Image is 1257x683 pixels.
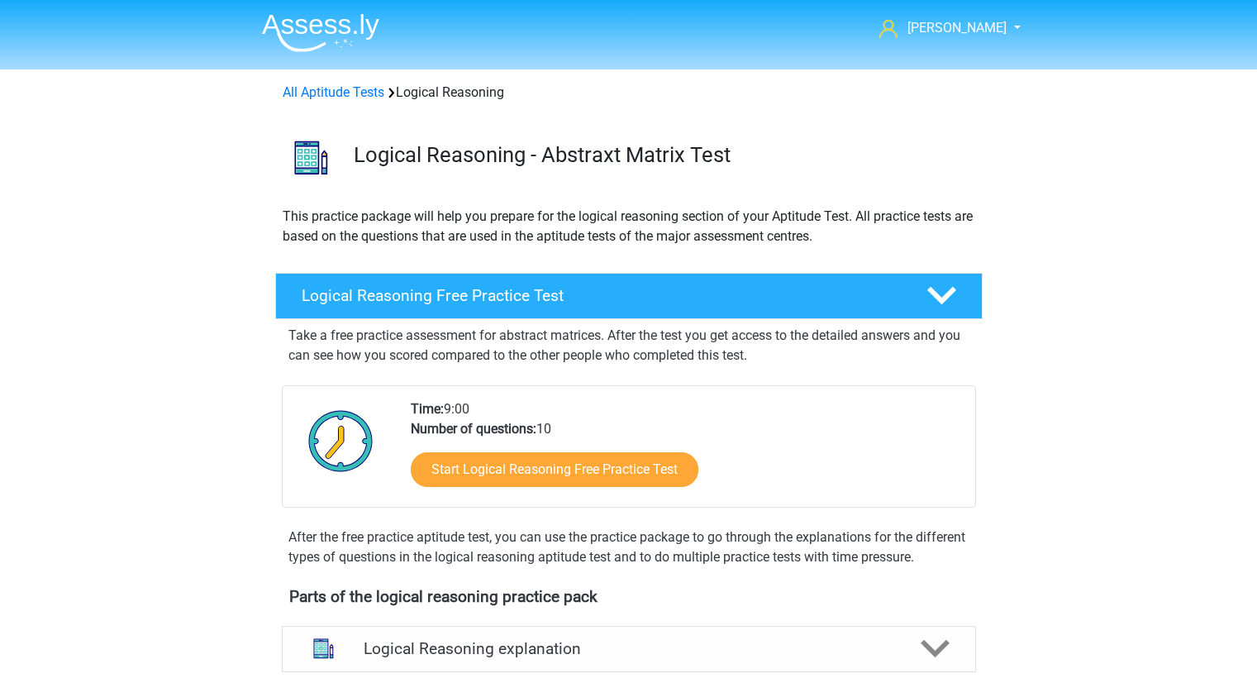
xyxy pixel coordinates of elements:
[282,528,976,567] div: After the free practice aptitude test, you can use the practice package to go through the explana...
[411,452,698,487] a: Start Logical Reasoning Free Practice Test
[276,83,982,103] div: Logical Reasoning
[283,84,384,100] a: All Aptitude Tests
[364,639,894,658] h4: Logical Reasoning explanation
[907,20,1007,36] span: [PERSON_NAME]
[398,399,974,507] div: 9:00 10
[411,401,444,417] b: Time:
[275,626,983,672] a: explanations Logical Reasoning explanation
[283,207,975,246] p: This practice package will help you prepare for the logical reasoning section of your Aptitude Te...
[302,286,900,305] h4: Logical Reasoning Free Practice Test
[302,628,345,670] img: logical reasoning explanations
[269,273,989,319] a: Logical Reasoning Free Practice Test
[873,18,1008,38] a: [PERSON_NAME]
[299,399,383,482] img: Clock
[288,326,969,365] p: Take a free practice assessment for abstract matrices. After the test you get access to the detai...
[262,13,379,52] img: Assessly
[276,122,346,193] img: logical reasoning
[354,142,969,168] h3: Logical Reasoning - Abstraxt Matrix Test
[289,587,969,606] h4: Parts of the logical reasoning practice pack
[411,421,536,437] b: Number of questions:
